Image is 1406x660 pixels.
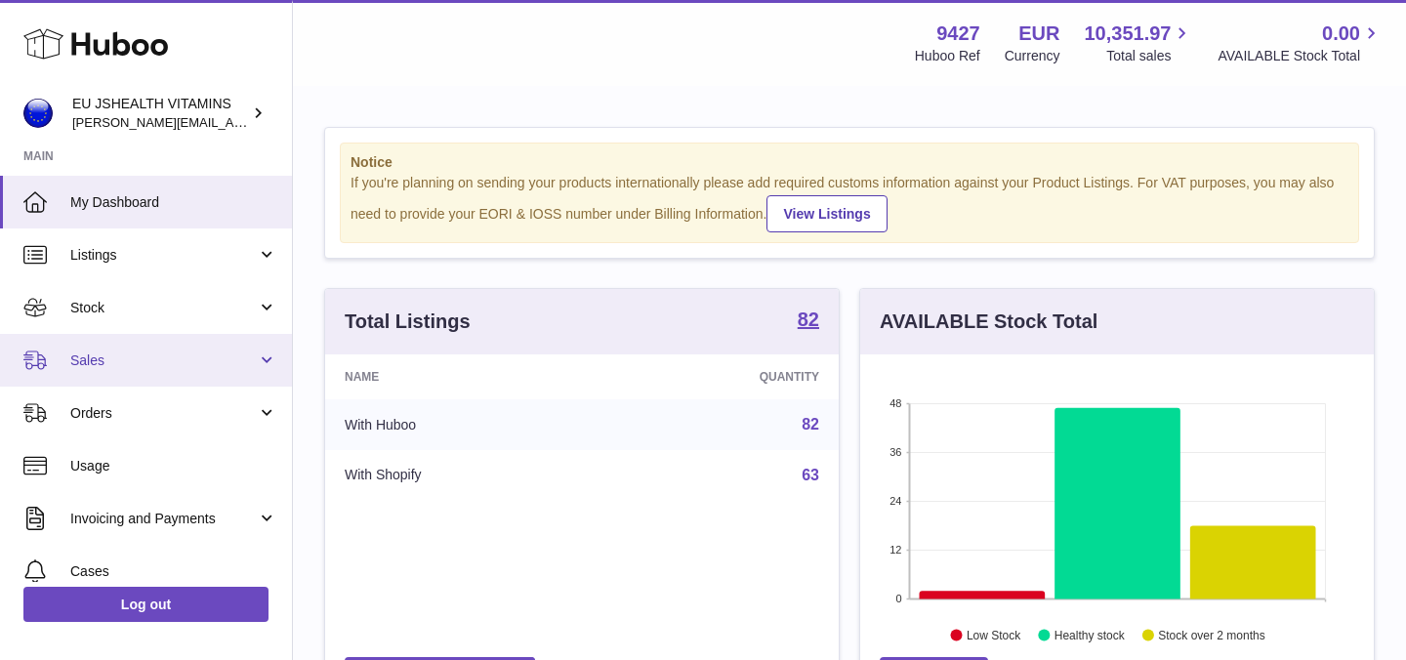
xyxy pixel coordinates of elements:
th: Quantity [602,354,839,399]
a: 82 [802,416,819,433]
td: With Huboo [325,399,602,450]
a: 63 [802,467,819,483]
span: Invoicing and Payments [70,510,257,528]
span: Usage [70,457,277,475]
img: laura@jessicasepel.com [23,99,53,128]
span: 0.00 [1322,21,1360,47]
span: Sales [70,351,257,370]
div: If you're planning on sending your products internationally please add required customs informati... [351,174,1348,232]
text: 0 [895,593,901,604]
h3: Total Listings [345,309,471,335]
text: 12 [889,544,901,556]
a: View Listings [766,195,887,232]
span: Cases [70,562,277,581]
span: Total sales [1106,47,1193,65]
div: Currency [1005,47,1060,65]
strong: Notice [351,153,1348,172]
h3: AVAILABLE Stock Total [880,309,1097,335]
strong: EUR [1018,21,1059,47]
text: 24 [889,495,901,507]
div: EU JSHEALTH VITAMINS [72,95,248,132]
span: Listings [70,246,257,265]
span: Stock [70,299,257,317]
span: 10,351.97 [1084,21,1171,47]
text: Low Stock [967,628,1021,641]
span: My Dashboard [70,193,277,212]
div: Huboo Ref [915,47,980,65]
text: Healthy stock [1054,628,1126,641]
text: Stock over 2 months [1158,628,1264,641]
span: [PERSON_NAME][EMAIL_ADDRESS][DOMAIN_NAME] [72,114,392,130]
span: Orders [70,404,257,423]
a: 10,351.97 Total sales [1084,21,1193,65]
td: With Shopify [325,450,602,501]
a: Log out [23,587,269,622]
span: AVAILABLE Stock Total [1218,47,1383,65]
a: 82 [798,309,819,333]
strong: 82 [798,309,819,329]
text: 48 [889,397,901,409]
th: Name [325,354,602,399]
text: 36 [889,446,901,458]
strong: 9427 [936,21,980,47]
a: 0.00 AVAILABLE Stock Total [1218,21,1383,65]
